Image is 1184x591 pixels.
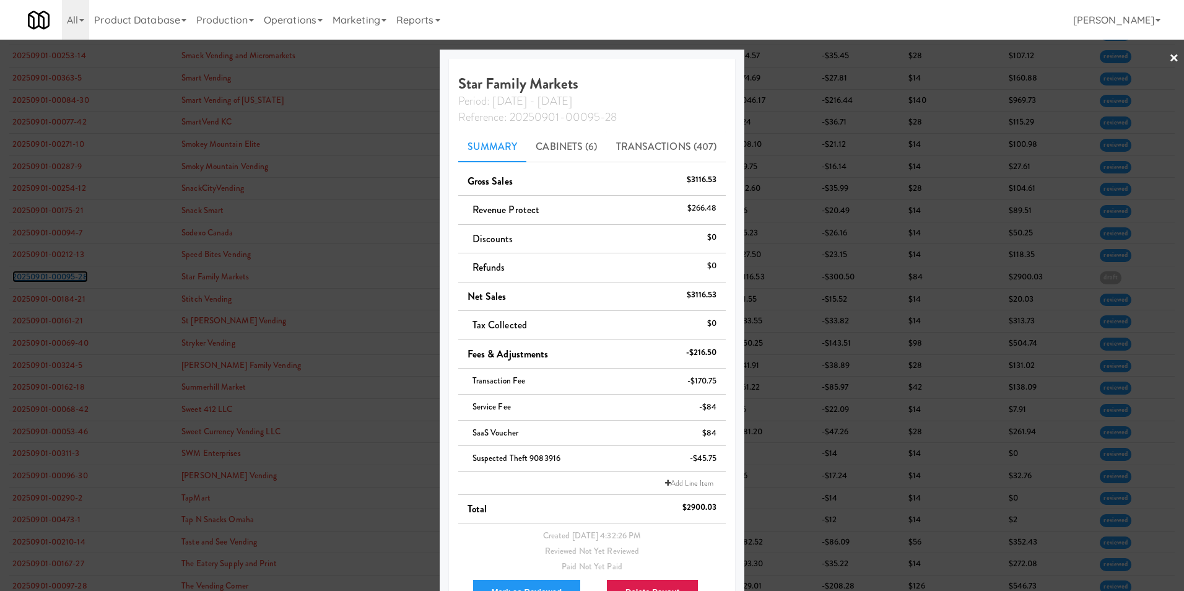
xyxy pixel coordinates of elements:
span: Revenue Protect [472,203,540,217]
li: Suspected Theft 9083916-$45.75 [458,446,726,472]
div: $2900.03 [682,500,717,515]
a: Cabinets (6) [526,131,606,162]
span: Total [468,502,487,516]
a: Transactions (407) [607,131,726,162]
span: SaaS Voucher [472,427,518,439]
span: Reference: 20250901-00095-28 [458,109,617,125]
span: Fees & Adjustments [468,347,549,361]
span: Refunds [472,260,505,274]
div: Reviewed Not Yet Reviewed [468,544,717,559]
span: Discounts [472,232,513,246]
li: Transaction Fee-$170.75 [458,369,726,395]
div: -$216.50 [686,345,717,361]
h4: Star Family Markets [458,76,726,125]
a: × [1169,40,1179,78]
div: $3116.53 [687,172,717,188]
div: $266.48 [687,201,717,216]
span: Period: [DATE] - [DATE] [458,93,572,109]
div: $3116.53 [687,287,717,303]
div: $84 [702,426,716,441]
div: Created [DATE] 4:32:26 PM [468,528,717,544]
div: $0 [707,230,716,245]
span: Suspected Theft 9083916 [472,452,560,464]
span: Net Sales [468,289,507,304]
span: Tax Collected [472,318,527,332]
a: Summary [458,131,527,162]
img: Micromart [28,9,50,31]
span: Gross Sales [468,174,513,188]
span: Transaction Fee [472,375,526,387]
div: $0 [707,258,716,274]
a: Add Line Item [662,477,716,489]
li: SaaS Voucher$84 [458,421,726,447]
div: -$84 [699,400,716,415]
div: -$170.75 [687,374,717,389]
div: $0 [707,316,716,331]
span: Service Fee [472,401,511,413]
div: Paid Not Yet Paid [468,559,717,575]
div: -$45.75 [690,451,717,466]
li: Service Fee-$84 [458,395,726,421]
